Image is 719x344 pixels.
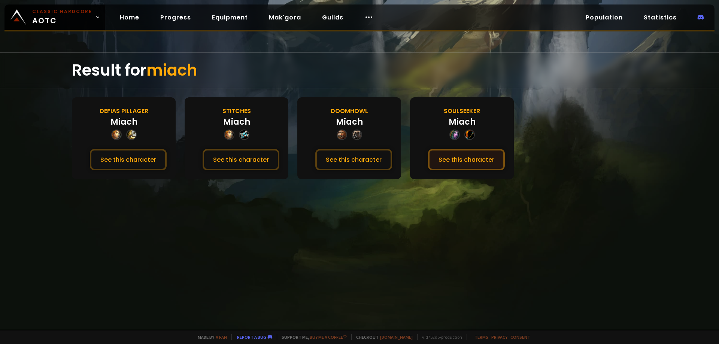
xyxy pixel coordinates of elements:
button: See this character [90,149,167,170]
button: See this character [203,149,279,170]
a: Terms [474,334,488,340]
a: Equipment [206,10,254,25]
a: [DOMAIN_NAME] [380,334,413,340]
a: Privacy [491,334,507,340]
a: Classic HardcoreAOTC [4,4,105,30]
a: Report a bug [237,334,266,340]
span: miach [146,59,197,81]
div: Defias Pillager [100,106,148,116]
a: Mak'gora [263,10,307,25]
a: Guilds [316,10,349,25]
div: Stitches [222,106,251,116]
a: Buy me a coffee [310,334,347,340]
a: Progress [154,10,197,25]
div: Soulseeker [444,106,480,116]
a: a fan [216,334,227,340]
a: Statistics [638,10,683,25]
div: Miach [449,116,476,128]
small: Classic Hardcore [32,8,92,15]
div: Miach [336,116,363,128]
a: Population [580,10,629,25]
button: See this character [315,149,392,170]
span: v. d752d5 - production [417,334,462,340]
div: Miach [110,116,137,128]
span: Checkout [351,334,413,340]
a: Home [114,10,145,25]
div: Miach [223,116,250,128]
div: Result for [72,53,647,88]
button: See this character [428,149,505,170]
a: Consent [510,334,530,340]
span: AOTC [32,8,92,26]
span: Support me, [277,334,347,340]
span: Made by [193,334,227,340]
div: Doomhowl [331,106,368,116]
